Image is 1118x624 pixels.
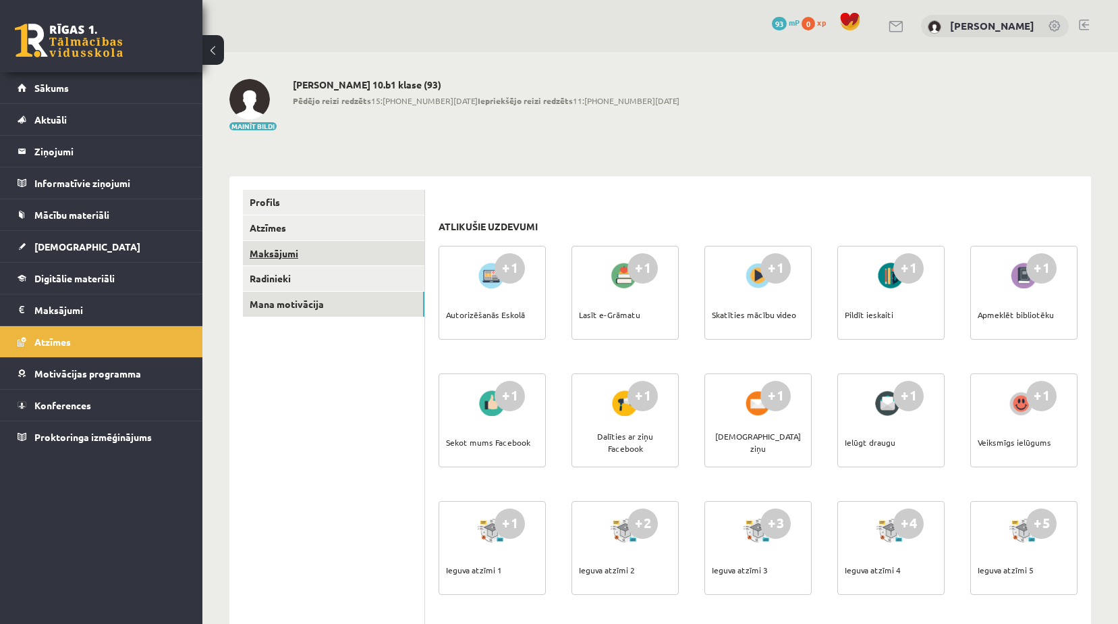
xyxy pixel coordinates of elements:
div: +1 [495,253,525,284]
a: Informatīvie ziņojumi [18,167,186,199]
div: Skatīties mācību video [712,291,796,338]
div: Ieguva atzīmi 2 [579,546,635,594]
a: Atzīmes [18,326,186,357]
a: 93 mP [772,17,800,28]
div: Apmeklēt bibliotēku [978,291,1054,338]
img: Emīlija Hudoleja [928,20,941,34]
div: +1 [495,509,525,539]
legend: Ziņojumi [34,136,186,167]
span: Motivācijas programma [34,367,141,380]
span: Konferences [34,399,91,411]
div: Ielūgt draugu [845,419,895,466]
a: [DEMOGRAPHIC_DATA] [18,231,186,262]
a: Mācību materiāli [18,199,186,230]
a: Proktoringa izmēģinājums [18,421,186,452]
span: Mācību materiāli [34,209,109,221]
a: Maksājumi [18,294,186,326]
a: +1 Autorizēšanās Eskolā [439,246,546,340]
span: Proktoringa izmēģinājums [34,431,152,443]
div: Pildīt ieskaiti [845,291,893,338]
div: Veiksmīgs ielūgums [978,419,1051,466]
a: [PERSON_NAME] [950,19,1034,32]
span: 0 [802,17,815,30]
legend: Informatīvie ziņojumi [34,167,186,199]
div: Autorizēšanās Eskolā [446,291,525,338]
div: Ieguva atzīmi 1 [446,546,502,594]
h3: Atlikušie uzdevumi [439,221,538,232]
a: Konferences [18,390,186,421]
a: Digitālie materiāli [18,263,186,294]
div: Lasīt e-Grāmatu [579,291,640,338]
div: +3 [760,509,791,539]
div: +2 [627,509,658,539]
div: Ieguva atzīmi 3 [712,546,768,594]
span: 15:[PHONE_NUMBER][DATE] 11:[PHONE_NUMBER][DATE] [293,95,679,107]
div: Ieguva atzīmi 4 [845,546,901,594]
a: Atzīmes [243,215,424,240]
div: +1 [760,253,791,284]
span: mP [789,17,800,28]
div: [DEMOGRAPHIC_DATA] ziņu [712,419,804,466]
span: xp [817,17,826,28]
div: +1 [760,381,791,411]
div: Ieguva atzīmi 5 [978,546,1034,594]
div: +1 [893,253,924,284]
a: 0 xp [802,17,833,28]
div: +4 [893,509,924,539]
b: Iepriekšējo reizi redzēts [478,95,573,106]
div: +5 [1026,509,1057,539]
div: +1 [1026,381,1057,411]
a: Ziņojumi [18,136,186,167]
div: +1 [1026,253,1057,284]
div: Sekot mums Facebook [446,419,530,466]
legend: Maksājumi [34,294,186,326]
a: Mana motivācija [243,292,424,317]
a: Motivācijas programma [18,358,186,389]
span: Digitālie materiāli [34,272,115,284]
span: Aktuāli [34,113,67,126]
b: Pēdējo reizi redzēts [293,95,371,106]
span: Sākums [34,82,69,94]
a: Sākums [18,72,186,103]
a: Profils [243,190,424,215]
span: [DEMOGRAPHIC_DATA] [34,240,140,253]
span: 93 [772,17,787,30]
a: Rīgas 1. Tālmācības vidusskola [15,24,123,57]
button: Mainīt bildi [229,122,277,130]
span: Atzīmes [34,336,71,348]
div: +1 [495,381,525,411]
div: +1 [893,381,924,411]
a: Aktuāli [18,104,186,135]
a: Maksājumi [243,241,424,266]
img: Emīlija Hudoleja [229,79,270,120]
h2: [PERSON_NAME] 10.b1 klase (93) [293,79,679,90]
div: +1 [627,253,658,284]
div: Dalīties ar ziņu Facebook [579,419,671,466]
a: Radinieki [243,266,424,291]
div: +1 [627,381,658,411]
